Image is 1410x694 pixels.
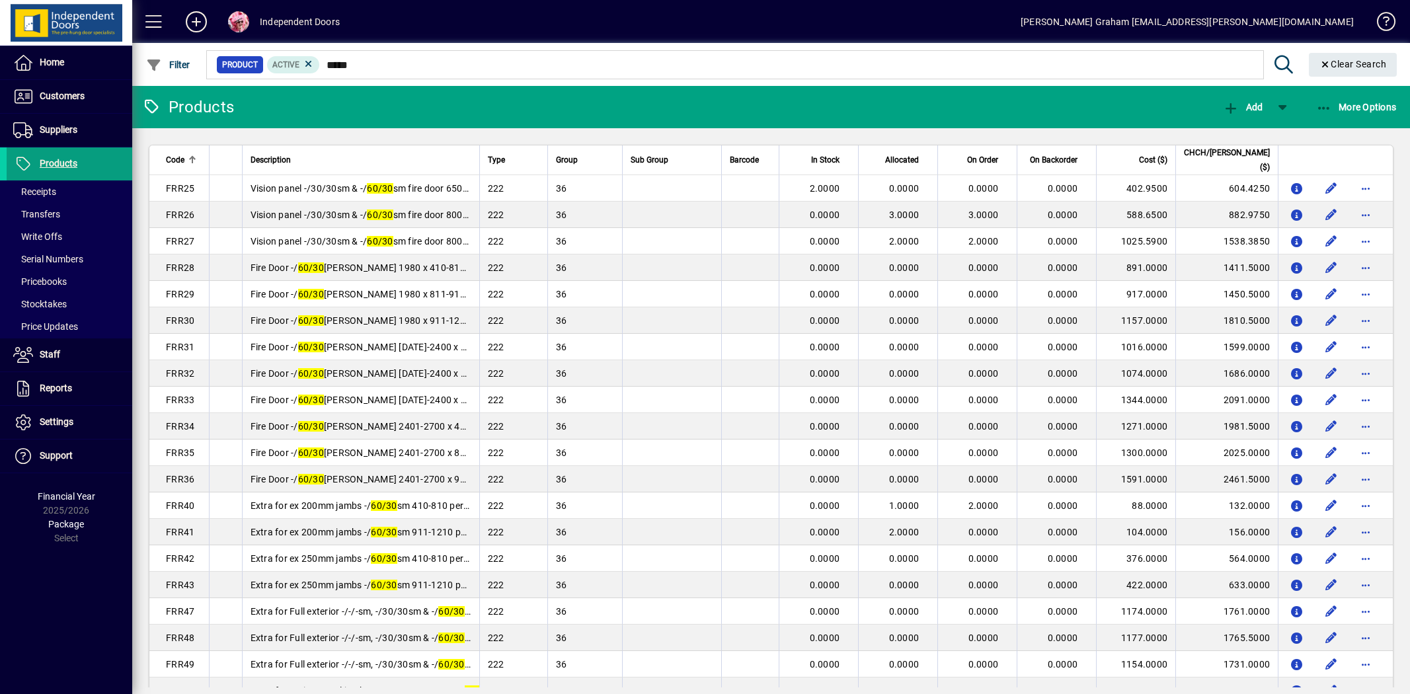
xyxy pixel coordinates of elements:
[1048,500,1078,511] span: 0.0000
[631,153,713,167] div: Sub Group
[1048,236,1078,247] span: 0.0000
[1096,307,1175,334] td: 1157.0000
[7,406,132,439] a: Settings
[1367,3,1393,46] a: Knowledge Base
[810,474,840,484] span: 0.0000
[1175,625,1278,651] td: 1765.5000
[968,368,999,379] span: 0.0000
[810,500,840,511] span: 0.0000
[1175,334,1278,360] td: 1599.0000
[1096,572,1175,598] td: 422.0000
[1355,336,1376,358] button: More options
[488,183,504,194] span: 222
[889,289,920,299] span: 0.0000
[1175,281,1278,307] td: 1450.5000
[1175,202,1278,228] td: 882.9750
[556,447,567,458] span: 36
[946,153,1010,167] div: On Order
[810,289,840,299] span: 0.0000
[1096,360,1175,387] td: 1074.0000
[1096,281,1175,307] td: 917.0000
[1355,627,1376,648] button: More options
[7,338,132,371] a: Staff
[1175,440,1278,466] td: 2025.0000
[1355,469,1376,490] button: More options
[889,262,920,273] span: 0.0000
[251,153,291,167] span: Description
[1048,315,1078,326] span: 0.0000
[556,553,567,564] span: 36
[889,210,920,220] span: 3.0000
[889,606,920,617] span: 0.0000
[1175,572,1278,598] td: 633.0000
[1096,492,1175,519] td: 88.0000
[1355,654,1376,675] button: More options
[889,553,920,564] span: 0.0000
[7,114,132,147] a: Suppliers
[251,183,596,194] span: Vision panel -/30/30sm & -/ sm fire door 650h x 100w - 16mm Pyrobel Glass
[488,395,504,405] span: 222
[1021,11,1354,32] div: [PERSON_NAME] Graham [EMAIL_ADDRESS][PERSON_NAME][DOMAIN_NAME]
[1355,257,1376,278] button: More options
[968,183,999,194] span: 0.0000
[1175,413,1278,440] td: 1981.5000
[968,447,999,458] span: 0.0000
[217,10,260,34] button: Profile
[1321,442,1342,463] button: Edit
[13,209,60,219] span: Transfers
[810,262,840,273] span: 0.0000
[488,474,504,484] span: 222
[251,421,611,432] span: Fire Door -/ [PERSON_NAME] 2401-2700 x 410-810 x 48mm PQ ex 150mm jamb
[1139,153,1167,167] span: Cost ($)
[251,553,486,564] span: Extra for ex 250mm jambs -/ sm 410-810 per door
[13,254,83,264] span: Serial Numbers
[1175,228,1278,254] td: 1538.3850
[889,368,920,379] span: 0.0000
[166,474,194,484] span: FRR36
[968,395,999,405] span: 0.0000
[298,474,324,484] em: 60/30
[298,368,324,379] em: 60/30
[1355,284,1376,305] button: More options
[1321,469,1342,490] button: Edit
[1096,519,1175,545] td: 104.0000
[488,262,504,273] span: 222
[1175,175,1278,202] td: 604.4250
[1048,368,1078,379] span: 0.0000
[1096,254,1175,281] td: 891.0000
[1096,387,1175,413] td: 1344.0000
[889,342,920,352] span: 0.0000
[7,203,132,225] a: Transfers
[7,293,132,315] a: Stocktakes
[556,210,567,220] span: 36
[1321,389,1342,410] button: Edit
[1096,202,1175,228] td: 588.6500
[1355,416,1376,437] button: More options
[968,236,999,247] span: 2.0000
[1321,574,1342,596] button: Edit
[488,527,504,537] span: 222
[968,262,999,273] span: 0.0000
[7,270,132,293] a: Pricebooks
[556,262,567,273] span: 36
[166,527,194,537] span: FRR41
[488,210,504,220] span: 222
[146,59,190,70] span: Filter
[556,236,567,247] span: 36
[40,416,73,427] span: Settings
[371,527,397,537] em: 60/30
[1321,231,1342,252] button: Edit
[556,315,567,326] span: 36
[889,474,920,484] span: 0.0000
[488,606,504,617] span: 222
[1096,334,1175,360] td: 1016.0000
[7,80,132,113] a: Customers
[556,153,615,167] div: Group
[488,447,504,458] span: 222
[1096,228,1175,254] td: 1025.5900
[166,395,194,405] span: FRR33
[1175,598,1278,625] td: 1761.0000
[1175,254,1278,281] td: 1411.5000
[1355,601,1376,622] button: More options
[1223,102,1263,112] span: Add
